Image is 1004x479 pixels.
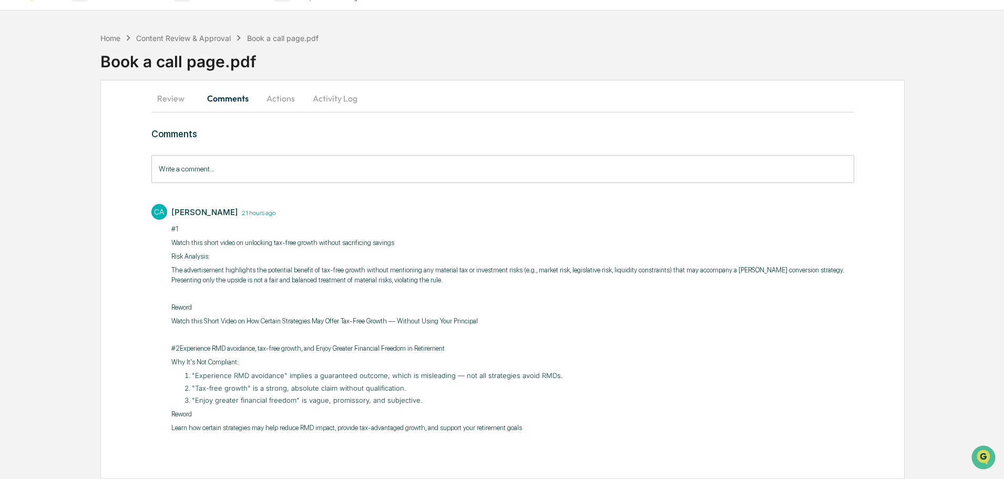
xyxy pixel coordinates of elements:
li: "Tax-free growth" is a strong, absolute claim without qualification. [192,383,854,394]
p: Reword [171,302,854,313]
button: Comments [199,86,257,111]
img: 1746055101610-c473b297-6a78-478c-a979-82029cc54cd1 [11,80,29,99]
span: Pylon [105,178,127,186]
p: Watch this short video on unlocking tax-free growth without sacrificing savings [171,238,854,248]
p: Reword [171,409,854,420]
h3: Comments [151,128,854,139]
div: secondary tabs example [151,86,854,111]
div: 🔎 [11,154,19,162]
div: CA [151,204,167,220]
a: 🔎Data Lookup [6,148,70,167]
span: Data Lookup [21,152,66,163]
p: ​#1 [171,224,854,235]
span: Preclearance [21,133,68,143]
button: Review [151,86,199,111]
p: Risk Analysis: [171,251,854,262]
div: Content Review & Approval [136,34,231,43]
p: Watch this Short Video on How Certain Strategies May Offer Tax-Free Growth — Without Using Your P... [171,316,854,327]
a: 🗄️Attestations [72,128,135,147]
li: "Enjoy greater financial freedom" is vague, promissory, and subjective. [192,395,854,406]
p: The advertisement highlights the potential benefit of tax-free growth without mentioning any mate... [171,265,854,286]
p: How can we help? [11,22,191,39]
button: Activity Log [304,86,366,111]
button: Actions [257,86,304,111]
iframe: Open customer support [970,444,999,473]
div: Book a call page.pdf [100,44,1004,71]
p: #2Experience RMD avoidance, tax-free growth, and Enjoy Greater Financial Freedom in Retirement [171,343,854,354]
p: Why It's Not Compliant: [171,357,854,368]
div: [PERSON_NAME] [171,207,238,217]
div: 🗄️ [76,134,85,142]
button: Start new chat [179,84,191,96]
a: 🖐️Preclearance [6,128,72,147]
span: Attestations [87,133,130,143]
div: Start new chat [36,80,172,91]
li: "Experience RMD avoidance" implies a guaranteed outcome, which is misleading — not all strategies... [192,371,854,381]
a: Powered byPylon [74,178,127,186]
div: 🖐️ [11,134,19,142]
p: Learn how certain strategies may help reduce RMD impact, provide tax-advantaged growth, and suppo... [171,423,854,433]
div: We're available if you need us! [36,91,133,99]
time: Monday, October 13, 2025 at 11:48:58 AM CDT [238,208,275,217]
div: Home [100,34,120,43]
div: Book a call page.pdf [247,34,319,43]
